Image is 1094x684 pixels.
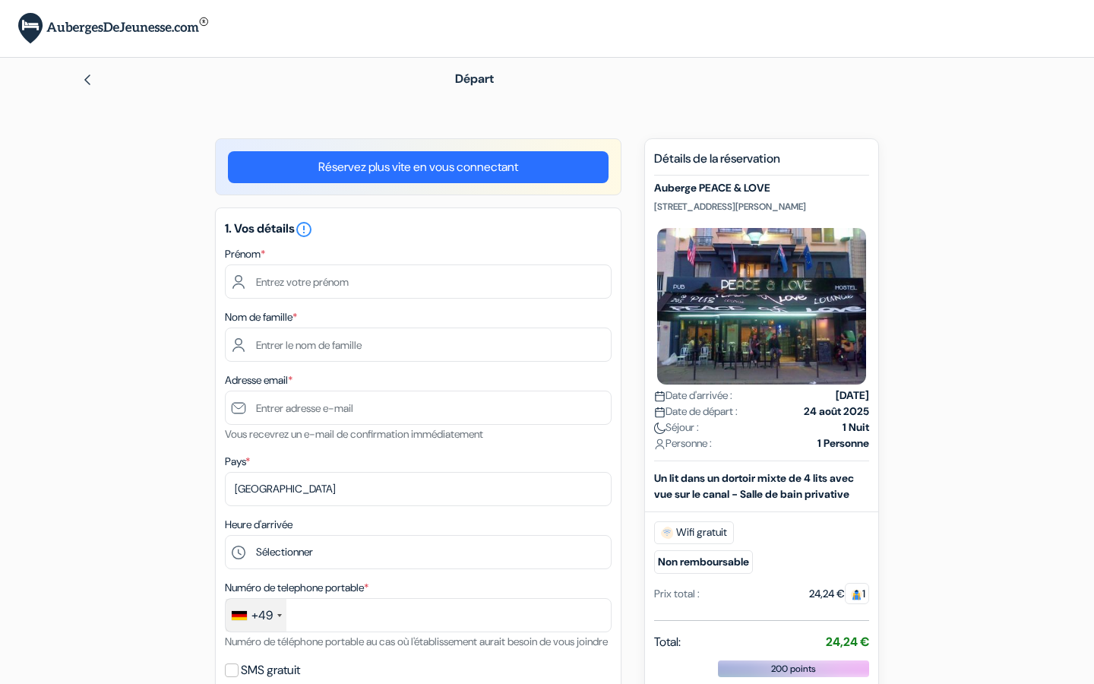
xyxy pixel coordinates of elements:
img: AubergesDeJeunesse.com [18,13,208,44]
div: +49 [251,606,273,625]
label: Adresse email [225,372,292,388]
h5: Auberge PEACE & LOVE [654,182,869,195]
i: error_outline [295,220,313,239]
label: Prénom [225,246,265,262]
strong: 1 Nuit [843,420,869,435]
input: Entrer le nom de famille [225,328,612,362]
strong: 24 août 2025 [804,404,869,420]
strong: 24,24 € [826,634,869,650]
label: Nom de famille [225,309,297,325]
b: Un lit dans un dortoir mixte de 4 lits avec vue sur le canal - Salle de bain privative [654,471,854,501]
img: moon.svg [654,423,666,434]
small: Numéro de téléphone portable au cas où l'établissement aurait besoin de vous joindre [225,635,608,648]
h5: Détails de la réservation [654,151,869,176]
span: 200 points [771,662,816,676]
p: [STREET_ADDRESS][PERSON_NAME] [654,201,869,213]
a: error_outline [295,220,313,236]
a: Réservez plus vite en vous connectant [228,151,609,183]
img: calendar.svg [654,407,666,418]
small: Vous recevrez un e-mail de confirmation immédiatement [225,427,483,441]
span: Séjour : [654,420,699,435]
small: Non remboursable [654,550,753,574]
label: SMS gratuit [241,660,300,681]
span: Date de départ : [654,404,738,420]
img: left_arrow.svg [81,74,93,86]
img: user_icon.svg [654,439,666,450]
span: 1 [845,583,869,604]
input: Entrez votre prénom [225,264,612,299]
h5: 1. Vos détails [225,220,612,239]
span: Personne : [654,435,712,451]
span: Total: [654,633,681,651]
img: free_wifi.svg [661,527,673,539]
span: Départ [455,71,494,87]
label: Heure d'arrivée [225,517,292,533]
div: Prix total : [654,586,700,602]
strong: [DATE] [836,388,869,404]
label: Numéro de telephone portable [225,580,368,596]
span: Date d'arrivée : [654,388,732,404]
img: calendar.svg [654,391,666,402]
img: guest.svg [851,589,862,600]
div: Germany (Deutschland): +49 [226,599,286,632]
label: Pays [225,454,250,470]
input: Entrer adresse e-mail [225,391,612,425]
strong: 1 Personne [817,435,869,451]
div: 24,24 € [809,586,869,602]
span: Wifi gratuit [654,521,734,544]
